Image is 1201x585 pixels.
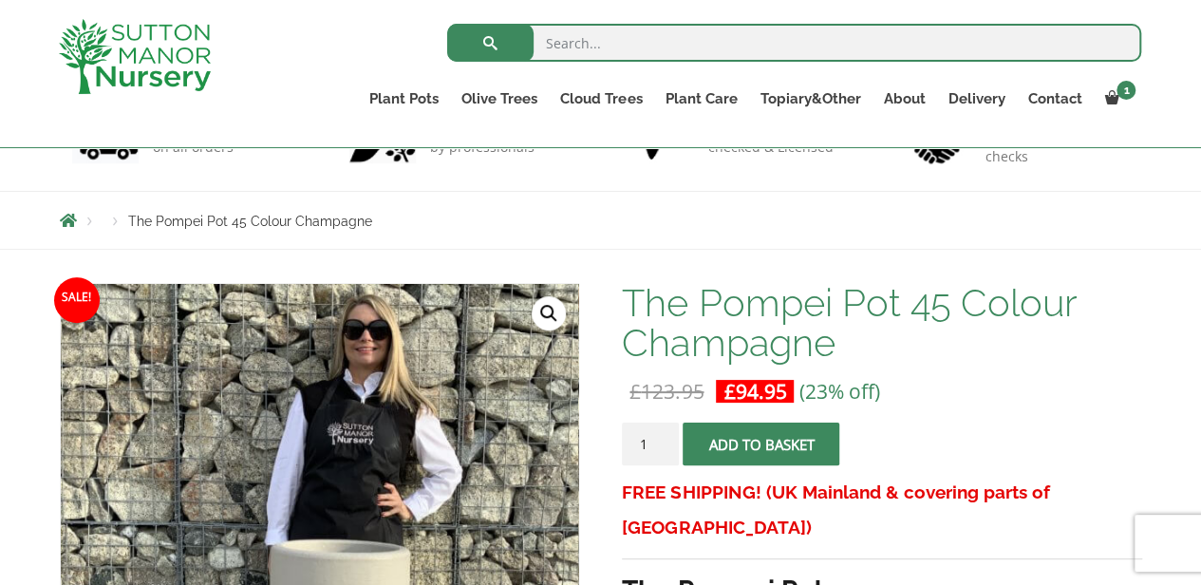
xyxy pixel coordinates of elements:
span: £ [723,378,735,405]
input: Search... [447,24,1141,62]
bdi: 123.95 [629,378,704,405]
a: Topiary&Other [748,85,872,112]
h3: FREE SHIPPING! (UK Mainland & covering parts of [GEOGRAPHIC_DATA]) [622,475,1141,545]
img: logo [59,19,211,94]
a: Plant Care [653,85,748,112]
a: Delivery [936,85,1016,112]
a: Contact [1016,85,1093,112]
h1: The Pompei Pot 45 Colour Champagne [622,283,1141,363]
span: £ [629,378,641,405]
span: (23% off) [798,378,879,405]
a: Plant Pots [358,85,450,112]
bdi: 94.95 [723,378,786,405]
a: 1 [1093,85,1141,112]
nav: Breadcrumbs [60,213,1142,228]
span: 1 [1117,81,1135,100]
a: Cloud Trees [549,85,653,112]
button: Add to basket [683,423,839,465]
a: View full-screen image gallery [532,296,566,330]
input: Product quantity [622,423,679,465]
span: The Pompei Pot 45 Colour Champagne [128,214,372,229]
a: Olive Trees [450,85,549,112]
a: About [872,85,936,112]
span: Sale! [54,277,100,323]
